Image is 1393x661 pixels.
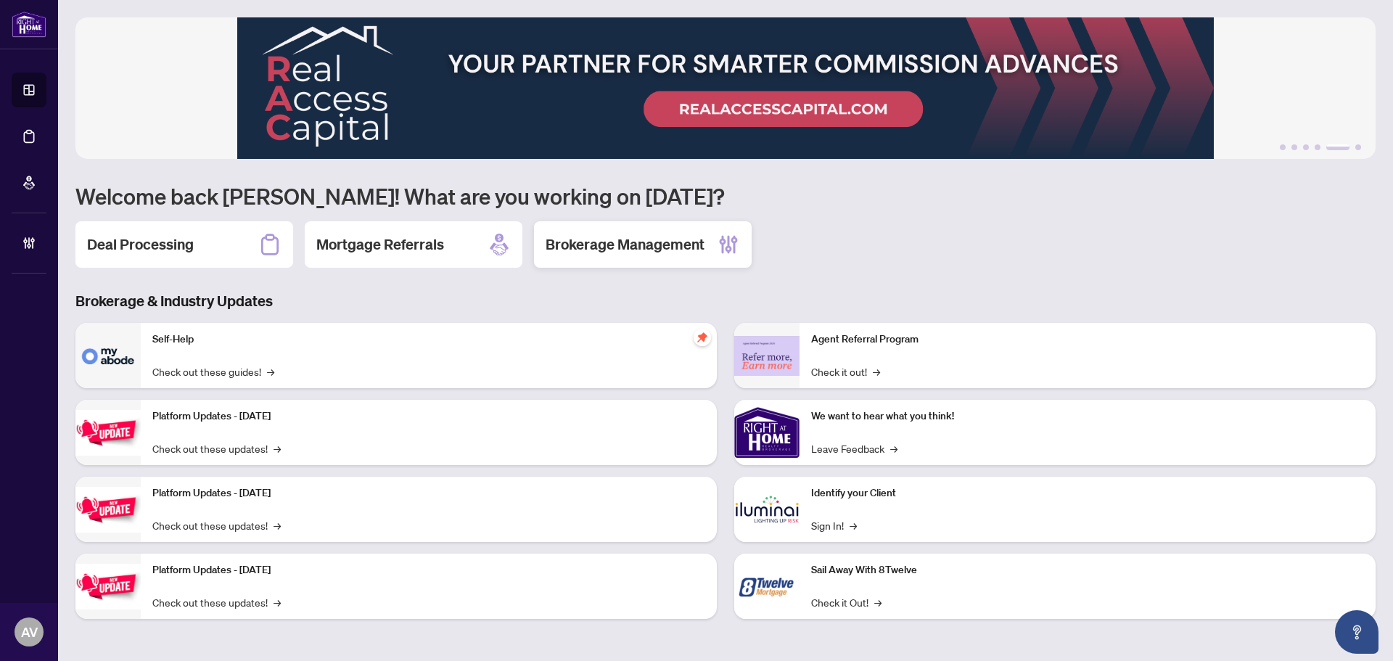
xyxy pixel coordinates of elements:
[734,336,800,376] img: Agent Referral Program
[12,11,46,38] img: logo
[811,517,857,533] a: Sign In!→
[316,234,444,255] h2: Mortgage Referrals
[811,364,880,379] a: Check it out!→
[274,517,281,533] span: →
[87,234,194,255] h2: Deal Processing
[1303,144,1309,150] button: 3
[694,329,711,346] span: pushpin
[811,562,1364,578] p: Sail Away With 8Twelve
[267,364,274,379] span: →
[152,364,274,379] a: Check out these guides!→
[1291,144,1297,150] button: 2
[152,517,281,533] a: Check out these updates!→
[811,485,1364,501] p: Identify your Client
[850,517,857,533] span: →
[873,364,880,379] span: →
[75,17,1376,159] img: Slide 4
[75,487,141,533] img: Platform Updates - July 8, 2025
[734,554,800,619] img: Sail Away With 8Twelve
[874,594,882,610] span: →
[152,440,281,456] a: Check out these updates!→
[546,234,704,255] h2: Brokerage Management
[1280,144,1286,150] button: 1
[1335,610,1378,654] button: Open asap
[890,440,897,456] span: →
[152,485,705,501] p: Platform Updates - [DATE]
[274,440,281,456] span: →
[734,477,800,542] img: Identify your Client
[21,622,38,642] span: AV
[1355,144,1361,150] button: 6
[152,408,705,424] p: Platform Updates - [DATE]
[734,400,800,465] img: We want to hear what you think!
[1326,144,1349,150] button: 5
[152,562,705,578] p: Platform Updates - [DATE]
[75,323,141,388] img: Self-Help
[1315,144,1320,150] button: 4
[274,594,281,610] span: →
[75,564,141,609] img: Platform Updates - June 23, 2025
[75,291,1376,311] h3: Brokerage & Industry Updates
[75,182,1376,210] h1: Welcome back [PERSON_NAME]! What are you working on [DATE]?
[811,332,1364,348] p: Agent Referral Program
[75,410,141,456] img: Platform Updates - July 21, 2025
[811,594,882,610] a: Check it Out!→
[811,408,1364,424] p: We want to hear what you think!
[152,594,281,610] a: Check out these updates!→
[152,332,705,348] p: Self-Help
[811,440,897,456] a: Leave Feedback→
